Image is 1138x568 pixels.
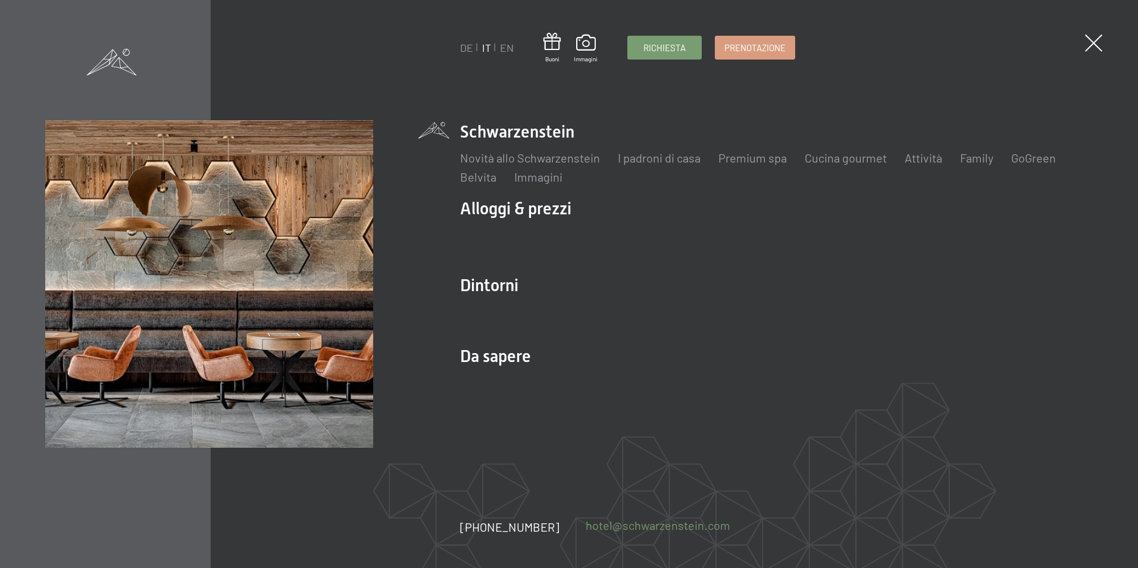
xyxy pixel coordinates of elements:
span: [PHONE_NUMBER] [460,520,559,534]
a: Prenotazione [715,36,795,59]
a: [PHONE_NUMBER] [460,519,559,535]
a: Belvita [460,170,496,184]
a: I padroni di casa [618,151,701,165]
a: Cucina gourmet [805,151,887,165]
a: Richiesta [628,36,701,59]
a: Attività [905,151,942,165]
span: Buoni [543,55,561,63]
a: Novità allo Schwarzenstein [460,151,600,165]
a: IT [482,41,491,54]
img: [Translate to Italienisch:] [45,120,373,448]
a: Premium spa [718,151,787,165]
a: Immagini [574,35,598,63]
a: Immagini [514,170,562,184]
a: hotel@schwarzenstein.com [586,517,730,533]
a: Buoni [543,33,561,63]
a: DE [460,41,473,54]
a: Family [960,151,993,165]
a: EN [500,41,514,54]
span: Richiesta [643,42,686,54]
a: GoGreen [1011,151,1056,165]
span: Immagini [574,55,598,63]
span: Prenotazione [724,42,786,54]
